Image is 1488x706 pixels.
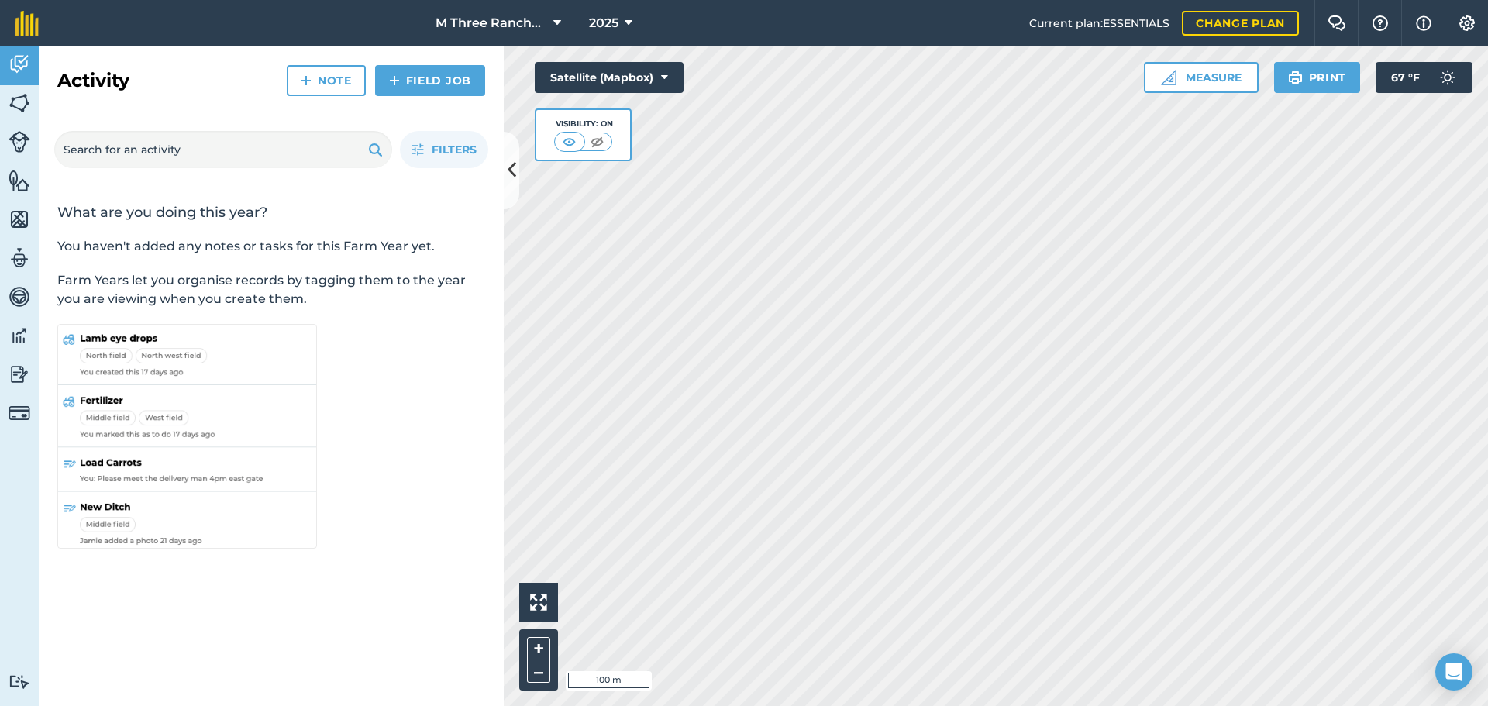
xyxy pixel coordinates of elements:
[1371,15,1390,31] img: A question mark icon
[1328,15,1346,31] img: Two speech bubbles overlapping with the left bubble in the forefront
[1274,62,1361,93] button: Print
[375,65,485,96] a: Field Job
[527,660,550,683] button: –
[54,131,392,168] input: Search for an activity
[1029,15,1169,32] span: Current plan : ESSENTIALS
[368,140,383,159] img: svg+xml;base64,PHN2ZyB4bWxucz0iaHR0cDovL3d3dy53My5vcmcvMjAwMC9zdmciIHdpZHRoPSIxOSIgaGVpZ2h0PSIyNC...
[432,141,477,158] span: Filters
[527,637,550,660] button: +
[9,285,30,308] img: svg+xml;base64,PD94bWwgdmVyc2lvbj0iMS4wIiBlbmNvZGluZz0idXRmLTgiPz4KPCEtLSBHZW5lcmF0b3I6IEFkb2JlIE...
[389,71,400,90] img: svg+xml;base64,PHN2ZyB4bWxucz0iaHR0cDovL3d3dy53My5vcmcvMjAwMC9zdmciIHdpZHRoPSIxNCIgaGVpZ2h0PSIyNC...
[1458,15,1476,31] img: A cog icon
[9,91,30,115] img: svg+xml;base64,PHN2ZyB4bWxucz0iaHR0cDovL3d3dy53My5vcmcvMjAwMC9zdmciIHdpZHRoPSI1NiIgaGVpZ2h0PSI2MC...
[57,68,129,93] h2: Activity
[301,71,312,90] img: svg+xml;base64,PHN2ZyB4bWxucz0iaHR0cDovL3d3dy53My5vcmcvMjAwMC9zdmciIHdpZHRoPSIxNCIgaGVpZ2h0PSIyNC...
[9,402,30,424] img: svg+xml;base64,PD94bWwgdmVyc2lvbj0iMS4wIiBlbmNvZGluZz0idXRmLTgiPz4KPCEtLSBHZW5lcmF0b3I6IEFkb2JlIE...
[287,65,366,96] a: Note
[9,674,30,689] img: svg+xml;base64,PD94bWwgdmVyc2lvbj0iMS4wIiBlbmNvZGluZz0idXRmLTgiPz4KPCEtLSBHZW5lcmF0b3I6IEFkb2JlIE...
[9,53,30,76] img: svg+xml;base64,PD94bWwgdmVyc2lvbj0iMS4wIiBlbmNvZGluZz0idXRmLTgiPz4KPCEtLSBHZW5lcmF0b3I6IEFkb2JlIE...
[57,237,485,256] p: You haven't added any notes or tasks for this Farm Year yet.
[1144,62,1259,93] button: Measure
[1376,62,1472,93] button: 67 °F
[1432,62,1463,93] img: svg+xml;base64,PD94bWwgdmVyc2lvbj0iMS4wIiBlbmNvZGluZz0idXRmLTgiPz4KPCEtLSBHZW5lcmF0b3I6IEFkb2JlIE...
[1182,11,1299,36] a: Change plan
[587,134,607,150] img: svg+xml;base64,PHN2ZyB4bWxucz0iaHR0cDovL3d3dy53My5vcmcvMjAwMC9zdmciIHdpZHRoPSI1MCIgaGVpZ2h0PSI0MC...
[9,246,30,270] img: svg+xml;base64,PD94bWwgdmVyc2lvbj0iMS4wIiBlbmNvZGluZz0idXRmLTgiPz4KPCEtLSBHZW5lcmF0b3I6IEFkb2JlIE...
[57,203,485,222] h2: What are you doing this year?
[589,14,618,33] span: 2025
[57,271,485,308] p: Farm Years let you organise records by tagging them to the year you are viewing when you create t...
[9,208,30,231] img: svg+xml;base64,PHN2ZyB4bWxucz0iaHR0cDovL3d3dy53My5vcmcvMjAwMC9zdmciIHdpZHRoPSI1NiIgaGVpZ2h0PSI2MC...
[554,118,613,130] div: Visibility: On
[560,134,579,150] img: svg+xml;base64,PHN2ZyB4bWxucz0iaHR0cDovL3d3dy53My5vcmcvMjAwMC9zdmciIHdpZHRoPSI1MCIgaGVpZ2h0PSI0MC...
[400,131,488,168] button: Filters
[1391,62,1420,93] span: 67 ° F
[530,594,547,611] img: Four arrows, one pointing top left, one top right, one bottom right and the last bottom left
[9,324,30,347] img: svg+xml;base64,PD94bWwgdmVyc2lvbj0iMS4wIiBlbmNvZGluZz0idXRmLTgiPz4KPCEtLSBHZW5lcmF0b3I6IEFkb2JlIE...
[1416,14,1431,33] img: svg+xml;base64,PHN2ZyB4bWxucz0iaHR0cDovL3d3dy53My5vcmcvMjAwMC9zdmciIHdpZHRoPSIxNyIgaGVpZ2h0PSIxNy...
[15,11,39,36] img: fieldmargin Logo
[436,14,547,33] span: M Three Ranches LLC
[9,169,30,192] img: svg+xml;base64,PHN2ZyB4bWxucz0iaHR0cDovL3d3dy53My5vcmcvMjAwMC9zdmciIHdpZHRoPSI1NiIgaGVpZ2h0PSI2MC...
[1161,70,1176,85] img: Ruler icon
[1435,653,1472,691] div: Open Intercom Messenger
[9,363,30,386] img: svg+xml;base64,PD94bWwgdmVyc2lvbj0iMS4wIiBlbmNvZGluZz0idXRmLTgiPz4KPCEtLSBHZW5lcmF0b3I6IEFkb2JlIE...
[535,62,684,93] button: Satellite (Mapbox)
[1288,68,1303,87] img: svg+xml;base64,PHN2ZyB4bWxucz0iaHR0cDovL3d3dy53My5vcmcvMjAwMC9zdmciIHdpZHRoPSIxOSIgaGVpZ2h0PSIyNC...
[9,131,30,153] img: svg+xml;base64,PD94bWwgdmVyc2lvbj0iMS4wIiBlbmNvZGluZz0idXRmLTgiPz4KPCEtLSBHZW5lcmF0b3I6IEFkb2JlIE...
